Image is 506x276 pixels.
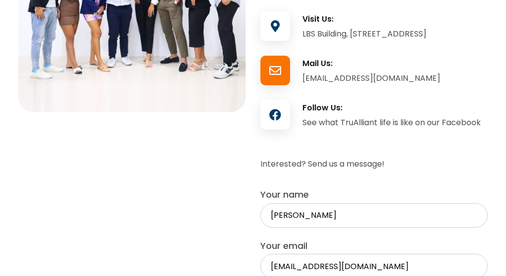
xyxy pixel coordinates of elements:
div: LBS Building, [STREET_ADDRESS] [302,27,488,41]
label: Your name [260,186,488,228]
h3: Follow Us: [302,103,488,113]
h3: Mail Us: [302,58,488,69]
div: [EMAIL_ADDRESS][DOMAIN_NAME] [302,71,488,86]
div: See what TruAlliant life is like on our Facebook [302,115,488,130]
input: Your name [260,203,488,228]
p: Interested? Send us a message! [260,157,488,172]
h3: Visit Us: [302,14,488,25]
